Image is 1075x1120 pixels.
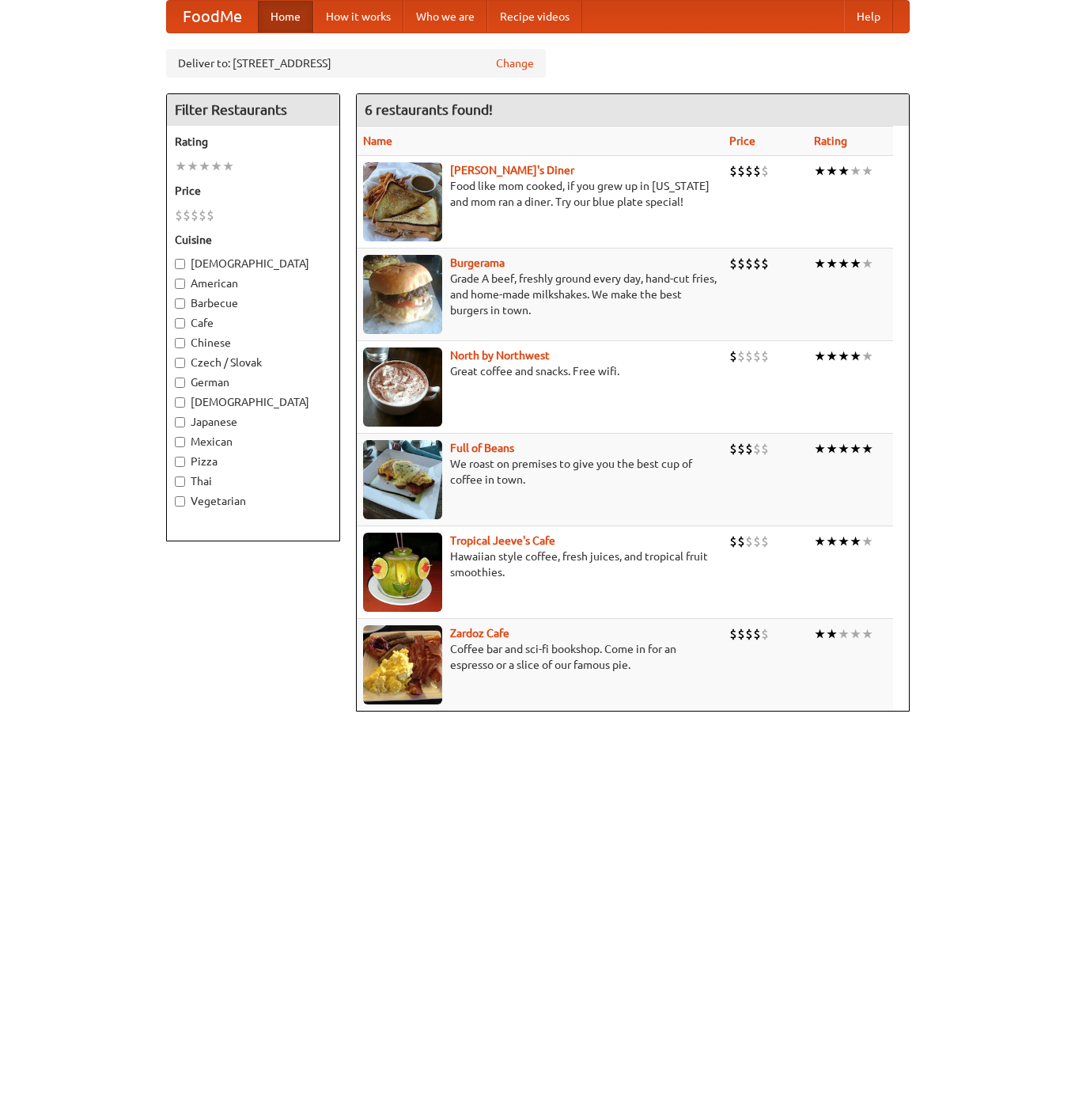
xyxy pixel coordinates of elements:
[826,347,838,365] li: ★
[363,456,717,488] p: We roast on premises to give you the best cup of coffee in town.
[850,533,861,550] li: ★
[175,275,331,291] label: American
[729,135,755,147] a: Price
[861,440,873,457] li: ★
[175,434,331,450] label: Mexican
[175,397,185,408] input: [DEMOGRAPHIC_DATA]
[187,158,199,175] li: ★
[175,437,185,447] input: Mexican
[175,414,331,430] label: Japanese
[861,533,873,550] li: ★
[737,440,745,457] li: $
[175,496,185,507] input: Vegetarian
[175,454,331,469] label: Pizza
[175,256,331,271] label: [DEMOGRAPHIC_DATA]
[450,164,574,177] a: [PERSON_NAME]'s Diner
[737,162,745,180] li: $
[814,135,847,147] a: Rating
[175,457,185,467] input: Pizza
[175,315,331,331] label: Cafe
[814,440,826,457] li: ★
[175,493,331,509] label: Vegetarian
[175,355,331,370] label: Czech / Slovak
[761,347,769,365] li: $
[363,271,717,318] p: Grade A beef, freshly ground every day, hand-cut fries, and home-made milkshakes. We make the bes...
[826,533,838,550] li: ★
[861,255,873,272] li: ★
[753,625,761,643] li: $
[175,134,331,150] h5: Rating
[838,347,850,365] li: ★
[826,625,838,643] li: ★
[450,256,505,269] a: Burgerama
[814,347,826,365] li: ★
[826,162,838,180] li: ★
[850,440,861,457] li: ★
[183,207,191,224] li: $
[861,162,873,180] li: ★
[761,255,769,272] li: $
[729,625,737,643] li: $
[363,162,442,241] img: sallys.jpg
[761,625,769,643] li: $
[175,476,185,487] input: Thai
[175,207,183,224] li: $
[175,473,331,489] label: Thai
[761,162,769,180] li: $
[761,440,769,457] li: $
[753,255,761,272] li: $
[175,318,185,328] input: Cafe
[175,417,185,427] input: Japanese
[761,533,769,550] li: $
[861,625,873,643] li: ★
[753,347,761,365] li: $
[850,625,861,643] li: ★
[450,534,555,547] a: Tropical Jeeve's Cafe
[753,533,761,550] li: $
[175,338,185,348] input: Chinese
[850,255,861,272] li: ★
[175,378,185,388] input: German
[175,335,331,351] label: Chinese
[450,442,514,454] b: Full of Beans
[814,255,826,272] li: ★
[363,135,392,147] a: Name
[363,533,442,612] img: jeeves.jpg
[814,162,826,180] li: ★
[729,440,737,457] li: $
[814,625,826,643] li: ★
[729,347,737,365] li: $
[737,255,745,272] li: $
[313,1,403,32] a: How it works
[403,1,487,32] a: Who we are
[175,394,331,410] label: [DEMOGRAPHIC_DATA]
[167,1,258,32] a: FoodMe
[222,158,234,175] li: ★
[814,533,826,550] li: ★
[175,183,331,199] h5: Price
[175,158,187,175] li: ★
[363,549,717,580] p: Hawaiian style coffee, fresh juices, and tropical fruit smoothies.
[363,178,717,210] p: Food like mom cooked, if you grew up in [US_STATE] and mom ran a diner. Try our blue plate special!
[450,349,550,362] a: North by Northwest
[487,1,582,32] a: Recipe videos
[729,162,737,180] li: $
[737,347,745,365] li: $
[210,158,222,175] li: ★
[175,374,331,390] label: German
[166,49,546,78] div: Deliver to: [STREET_ADDRESS]
[363,625,442,704] img: zardoz.jpg
[363,440,442,519] img: beans.jpg
[838,162,850,180] li: ★
[450,627,509,640] a: Zardoz Cafe
[745,625,753,643] li: $
[753,162,761,180] li: $
[363,641,717,673] p: Coffee bar and sci-fi bookshop. Come in for an espresso or a slice of our famous pie.
[826,440,838,457] li: ★
[737,533,745,550] li: $
[175,279,185,289] input: American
